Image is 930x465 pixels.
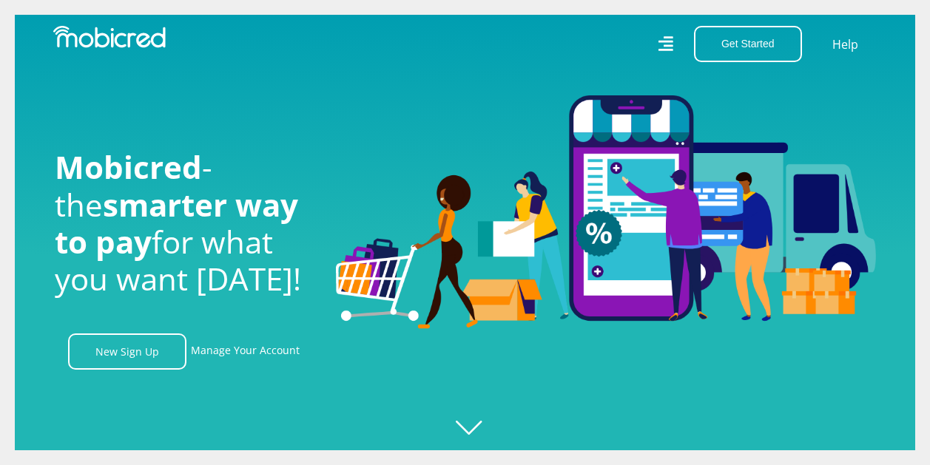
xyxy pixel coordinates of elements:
[55,146,202,188] span: Mobicred
[832,35,859,54] a: Help
[694,26,802,62] button: Get Started
[68,333,186,370] a: New Sign Up
[55,149,314,298] h1: - the for what you want [DATE]!
[336,95,876,329] img: Welcome to Mobicred
[191,333,300,370] a: Manage Your Account
[53,26,166,48] img: Mobicred
[55,183,298,262] span: smarter way to pay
